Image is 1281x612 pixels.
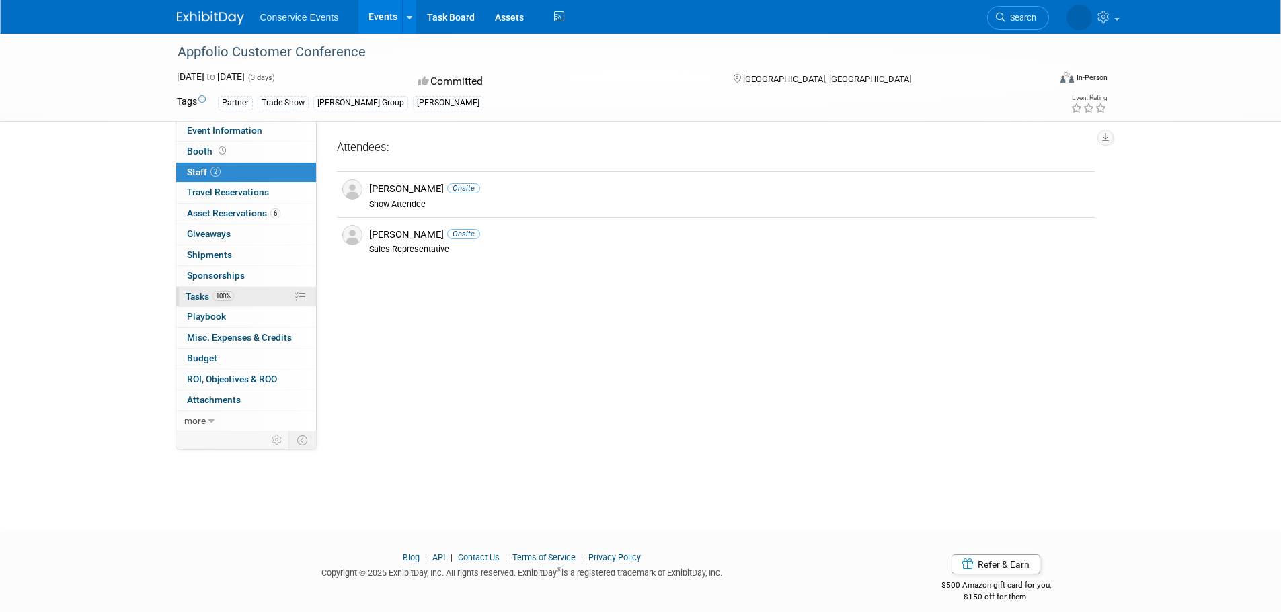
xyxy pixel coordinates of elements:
[176,328,316,348] a: Misc. Expenses & Credits
[176,245,316,265] a: Shipments
[187,249,232,260] span: Shipments
[970,70,1108,90] div: Event Format
[187,187,269,198] span: Travel Reservations
[176,369,316,390] a: ROI, Objectives & ROO
[369,199,1089,210] div: Show Attendee
[176,390,316,410] a: Attachments
[177,71,245,82] span: [DATE] [DATE]
[187,208,280,218] span: Asset Reservations
[176,266,316,286] a: Sponsorships
[266,431,289,449] td: Personalize Event Tab Strip
[1005,13,1036,23] span: Search
[177,95,206,110] td: Tags
[176,163,316,183] a: Staff2
[258,96,309,110] div: Trade Show
[743,74,911,84] span: [GEOGRAPHIC_DATA], [GEOGRAPHIC_DATA]
[204,71,217,82] span: to
[176,183,316,203] a: Travel Reservations
[176,307,316,327] a: Playbook
[987,6,1049,30] a: Search
[1060,72,1074,83] img: Format-Inperson.png
[952,554,1040,574] a: Refer & Earn
[1066,5,1092,30] img: Monica Barnson
[176,204,316,224] a: Asset Reservations6
[414,70,711,93] div: Committed
[187,394,241,405] span: Attachments
[337,140,1095,157] div: Attendees:
[187,311,226,322] span: Playbook
[1076,73,1108,83] div: In-Person
[447,552,456,562] span: |
[458,552,500,562] a: Contact Us
[578,552,586,562] span: |
[173,40,1029,64] div: Appfolio Customer Conference
[187,374,277,384] span: ROI, Objectives & ROO
[369,228,1089,241] div: [PERSON_NAME]
[187,146,229,157] span: Booth
[260,12,339,23] span: Conservice Events
[176,411,316,431] a: more
[186,291,234,302] span: Tasks
[176,287,316,307] a: Tasks100%
[888,571,1105,602] div: $500 Amazon gift card for you,
[187,332,292,343] span: Misc. Expenses & Credits
[447,229,480,239] span: Onsite
[512,552,576,562] a: Terms of Service
[502,552,510,562] span: |
[369,244,1089,255] div: Sales Representative
[342,179,362,200] img: Associate-Profile-5.png
[218,96,253,110] div: Partner
[177,11,244,25] img: ExhibitDay
[187,228,231,239] span: Giveaways
[247,73,275,82] span: (3 days)
[432,552,445,562] a: API
[557,566,561,574] sup: ®
[187,270,245,281] span: Sponsorships
[210,167,221,177] span: 2
[176,121,316,141] a: Event Information
[447,183,480,193] span: Onsite
[422,552,430,562] span: |
[1071,95,1107,101] div: Event Rating
[176,224,316,245] a: Giveaways
[403,552,420,562] a: Blog
[187,167,221,177] span: Staff
[177,564,868,579] div: Copyright © 2025 ExhibitDay, Inc. All rights reserved. ExhibitDay is a registered trademark of Ex...
[176,142,316,162] a: Booth
[369,183,1089,195] div: [PERSON_NAME]
[187,125,262,136] span: Event Information
[187,353,217,363] span: Budget
[288,431,316,449] td: Toggle Event Tabs
[212,291,234,301] span: 100%
[216,146,229,156] span: Booth not reserved yet
[184,415,206,426] span: more
[342,225,362,245] img: Associate-Profile-5.png
[888,591,1105,603] div: $150 off for them.
[176,349,316,369] a: Budget
[313,96,408,110] div: [PERSON_NAME] Group
[588,552,641,562] a: Privacy Policy
[270,208,280,218] span: 6
[413,96,483,110] div: [PERSON_NAME]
